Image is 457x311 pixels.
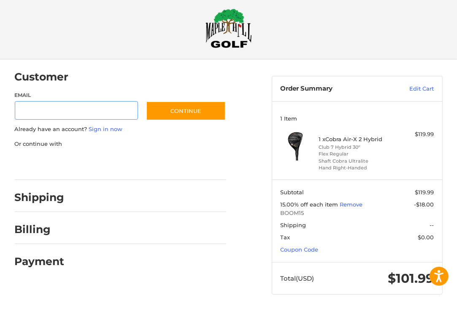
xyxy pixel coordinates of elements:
h3: Order Summary [280,85,385,93]
iframe: PayPal-paylater [84,156,147,172]
iframe: PayPal-venmo [155,156,218,172]
li: Club 7 Hybrid 30° [319,144,393,151]
iframe: Google Customer Reviews [387,288,457,311]
span: $0.00 [418,234,434,241]
span: $119.99 [415,189,434,196]
li: Flex Regular [319,150,393,158]
span: Shipping [280,222,306,228]
span: $101.99 [388,271,434,286]
h4: 1 x Cobra Air-X 2 Hybrid [319,136,393,142]
a: Edit Cart [385,85,434,93]
label: Email [15,91,138,99]
a: Sign in now [89,126,123,132]
h2: Payment [15,255,65,268]
h2: Customer [15,70,69,83]
span: BOOM15 [280,209,434,217]
h2: Billing [15,223,64,236]
span: -- [430,222,434,228]
span: -$18.00 [414,201,434,208]
div: $119.99 [395,130,434,139]
span: 15.00% off each item [280,201,340,208]
p: Already have an account? [15,125,226,134]
a: Coupon Code [280,246,318,253]
iframe: PayPal-paypal [12,156,75,172]
button: Continue [146,101,226,121]
img: Maple Hill Golf [206,8,252,48]
li: Hand Right-Handed [319,164,393,172]
p: Or continue with [15,140,226,148]
span: Subtotal [280,189,304,196]
span: Tax [280,234,290,241]
span: Total (USD) [280,274,314,282]
h3: 1 Item [280,115,434,122]
a: Remove [340,201,362,208]
h2: Shipping [15,191,65,204]
li: Shaft Cobra Ultralite [319,158,393,165]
